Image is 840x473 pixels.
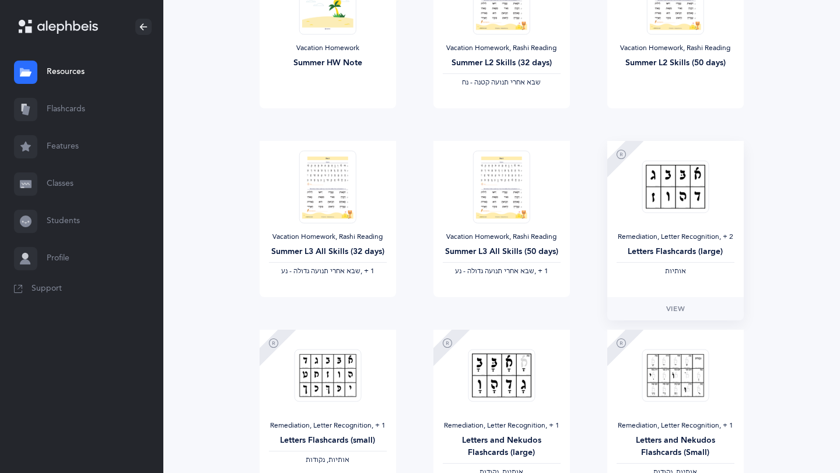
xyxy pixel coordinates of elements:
div: Vacation Homework [269,44,387,53]
img: Small_Rashi_Letters_and__Nekudos_Flashcards_thumbnail_1733045123.png [642,349,709,402]
div: Remediation, Letter Recognition‪, + 1‬ [617,421,734,430]
span: View [666,303,685,314]
span: Support [32,283,62,295]
span: ‫אותיות, נקודות‬ [306,456,349,464]
div: ‪, + 1‬ [443,267,561,276]
div: Summer HW Note [269,57,387,69]
a: View [607,297,744,320]
img: Summer_L3ERashiLetterFluency_32_days_thumbnail_1717382284.png [299,150,356,223]
div: Vacation Homework, Rashi Reading [443,44,561,53]
div: Remediation, Letter Recognition‪, + 1‬ [443,421,561,430]
div: Letters Flashcards (large) [617,246,734,258]
span: ‫שבא אחרי תנועה גדולה - נע‬ [281,267,360,275]
div: Vacation Homework, Rashi Reading [269,232,387,242]
div: Remediation, Letter Recognition‪, + 2‬ [617,232,734,242]
img: Summer_L3ERashiLetterFluency_50_days_thumbnail_1716330622.png [473,150,530,223]
div: Letters Flashcards (small) [269,435,387,447]
span: ‫אותיות‬ [665,267,686,275]
span: ‫שבא אחרי תנועה גדולה - נע‬ [455,267,534,275]
img: Mini_Rashi_Letters_Flashcards_thumbnail_1733038308.png [294,349,361,402]
div: ‪, + 1‬ [269,267,387,276]
div: Summer L2 Skills (32 days) [443,57,561,69]
span: ‫שבא אחרי תנועה קטנה - נח‬ [462,78,541,86]
div: Remediation, Letter Recognition‪, + 1‬ [269,421,387,430]
div: Summer L2 Skills (50 days) [617,57,734,69]
div: Summer L3 All Skills (32 days) [269,246,387,258]
div: Vacation Homework, Rashi Reading [617,44,734,53]
img: Large_Rashi_Letters_Flashcards_thumbnail_1733038145.png [642,160,709,213]
div: Summer L3 All Skills (50 days) [443,246,561,258]
img: Large_Rashi_Leters_and_Nekudos_Flashcards_thumbnail_1733046137.png [468,349,535,402]
div: Letters and Nekudos Flashcards (Small) [617,435,734,459]
div: Vacation Homework, Rashi Reading [443,232,561,242]
div: Letters and Nekudos Flashcards (large) [443,435,561,459]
